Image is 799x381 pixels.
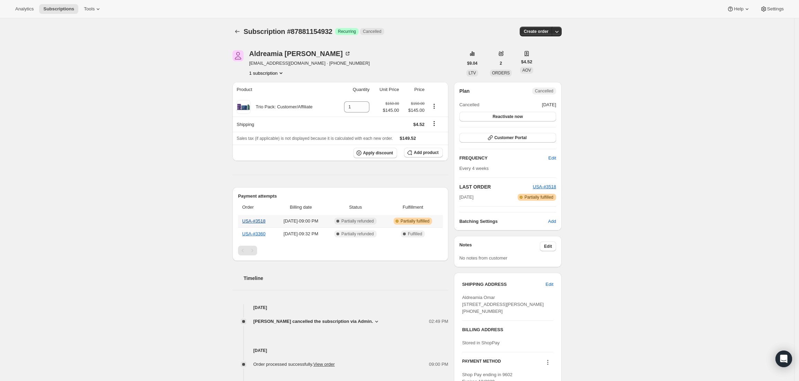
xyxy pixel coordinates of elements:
h2: Timeline [244,275,448,282]
small: $150.00 [386,101,399,106]
span: Cancelled [535,88,553,94]
h2: FREQUENCY [459,155,548,162]
span: Edit [548,155,556,162]
button: Product actions [249,70,284,76]
button: Add product [404,148,442,157]
th: Price [401,82,427,97]
span: $4.52 [521,58,533,65]
span: Stored in ShopPay [462,340,500,345]
span: Add [548,218,556,225]
span: Recurring [338,29,356,34]
button: Shipping actions [429,120,440,127]
button: Analytics [11,4,38,14]
span: 02:49 PM [429,318,448,325]
span: [EMAIL_ADDRESS][DOMAIN_NAME] · [PHONE_NUMBER] [249,60,370,67]
th: Quantity [335,82,372,97]
button: Reactivate now [459,112,556,121]
button: Add [544,216,560,227]
th: Shipping [232,117,335,132]
a: USA-#3518 [242,218,265,224]
span: Aldreamia Omar [232,50,244,61]
span: Edit [546,281,553,288]
div: Open Intercom Messenger [775,351,792,367]
button: USA-#3518 [533,183,556,190]
div: Aldreamia [PERSON_NAME] [249,50,351,57]
span: Every 4 weeks [459,166,489,171]
button: [PERSON_NAME] cancelled the subscription via Admin. [253,318,380,325]
button: Create order [520,27,553,36]
h6: Batching Settings [459,218,548,225]
div: Trio Pack: Customer/Affiliate [251,103,313,110]
h3: Notes [459,242,540,251]
span: Partially refunded [341,218,374,224]
h2: LAST ORDER [459,183,533,190]
a: USA-#3518 [533,184,556,189]
span: Subscription #87881154932 [244,28,332,35]
span: Fulfilled [408,231,422,237]
button: Edit [544,153,560,164]
span: Partially fulfilled [525,194,553,200]
button: Apply discount [353,148,397,158]
th: Product [232,82,335,97]
span: Aldreamia Omar [STREET_ADDRESS][PERSON_NAME] [PHONE_NUMBER] [462,295,544,314]
span: ORDERS [492,71,510,75]
span: Partially fulfilled [401,218,429,224]
span: $145.00 [383,107,399,114]
span: Cancelled [363,29,381,34]
span: Reactivate now [493,114,523,119]
span: No notes from customer [459,255,508,261]
th: Order [238,200,276,215]
a: USA-#3360 [242,231,265,236]
span: Subscriptions [43,6,74,12]
h3: PAYMENT METHOD [462,359,501,368]
span: LTV [468,71,476,75]
span: Create order [524,29,548,34]
h4: [DATE] [232,304,448,311]
span: Add product [414,150,438,155]
span: Billing date [278,204,324,211]
span: [DATE] [459,194,474,201]
span: $149.52 [400,136,416,141]
span: Partially refunded [341,231,374,237]
span: Sales tax (if applicable) is not displayed because it is calculated with each new order. [237,136,393,141]
span: $145.00 [403,107,425,114]
h4: [DATE] [232,347,448,354]
button: Edit [542,279,557,290]
span: [PERSON_NAME] cancelled the subscription via Admin. [253,318,373,325]
span: Edit [544,244,552,249]
span: 09:00 PM [429,361,448,368]
span: Customer Portal [494,135,527,140]
img: product img [237,100,251,114]
button: Product actions [429,102,440,110]
button: Help [723,4,754,14]
button: Tools [80,4,106,14]
nav: Pagination [238,246,443,255]
button: Settings [756,4,788,14]
h2: Payment attempts [238,193,443,200]
button: Customer Portal [459,133,556,143]
th: Unit Price [371,82,401,97]
span: Fulfillment [387,204,439,211]
span: 2 [500,61,502,66]
h2: Plan [459,88,470,94]
span: Tools [84,6,95,12]
h3: SHIPPING ADDRESS [462,281,546,288]
button: 2 [495,58,506,68]
small: $150.00 [411,101,424,106]
button: Subscriptions [39,4,78,14]
span: Order processed successfully. [253,362,335,367]
span: $9.04 [467,61,477,66]
span: Settings [767,6,784,12]
span: Apply discount [363,150,393,156]
button: Subscriptions [232,27,242,36]
a: View order [313,362,335,367]
span: AOV [522,68,531,73]
button: $9.04 [463,58,482,68]
span: $4.52 [413,122,425,127]
span: Help [734,6,743,12]
span: [DATE] · 09:32 PM [278,230,324,237]
span: Cancelled [459,101,480,108]
span: Status [328,204,383,211]
span: [DATE] [542,101,556,108]
h3: BILLING ADDRESS [462,326,553,333]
